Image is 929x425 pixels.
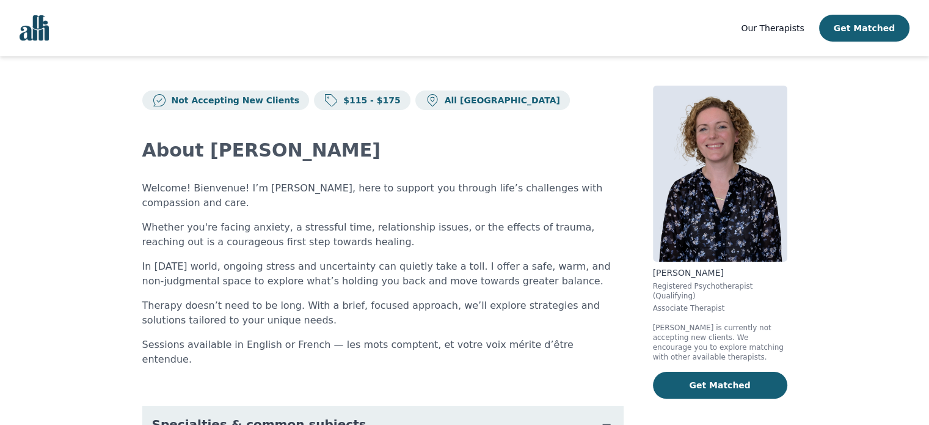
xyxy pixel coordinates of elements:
p: Registered Psychotherapist (Qualifying) [653,281,787,301]
p: In [DATE] world, ongoing stress and uncertainty can quietly take a toll. I offer a safe, warm, an... [142,259,624,289]
p: All [GEOGRAPHIC_DATA] [440,94,560,106]
p: [PERSON_NAME] is currently not accepting new clients. We encourage you to explore matching with o... [653,323,787,362]
button: Get Matched [653,372,787,399]
p: Welcome! Bienvenue! I’m [PERSON_NAME], here to support you through life’s challenges with compass... [142,181,624,210]
p: $115 - $175 [338,94,401,106]
p: Not Accepting New Clients [167,94,300,106]
p: Whether you're facing anxiety, a stressful time, relationship issues, or the effects of trauma, r... [142,220,624,249]
img: Catherine_Robbe [653,86,787,262]
p: Therapy doesn’t need to be long. With a brief, focused approach, we’ll explore strategies and sol... [142,298,624,328]
a: Our Therapists [741,21,804,35]
p: [PERSON_NAME] [653,267,787,279]
span: Our Therapists [741,23,804,33]
p: Associate Therapist [653,303,787,313]
button: Get Matched [819,15,909,42]
p: Sessions available in English or French — les mots comptent, et votre voix mérite d’être entendue. [142,338,624,367]
img: alli logo [20,15,49,41]
h2: About [PERSON_NAME] [142,139,624,161]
